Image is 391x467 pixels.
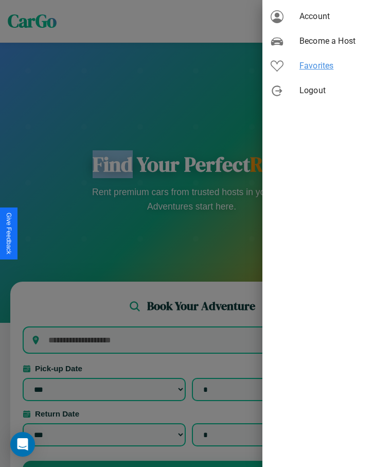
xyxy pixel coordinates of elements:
span: Logout [299,84,383,97]
span: Favorites [299,60,383,72]
span: Become a Host [299,35,383,47]
div: Favorites [262,54,391,78]
div: Open Intercom Messenger [10,432,35,457]
span: Account [299,10,383,23]
div: Account [262,4,391,29]
div: Give Feedback [5,213,12,254]
div: Become a Host [262,29,391,54]
div: Logout [262,78,391,103]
